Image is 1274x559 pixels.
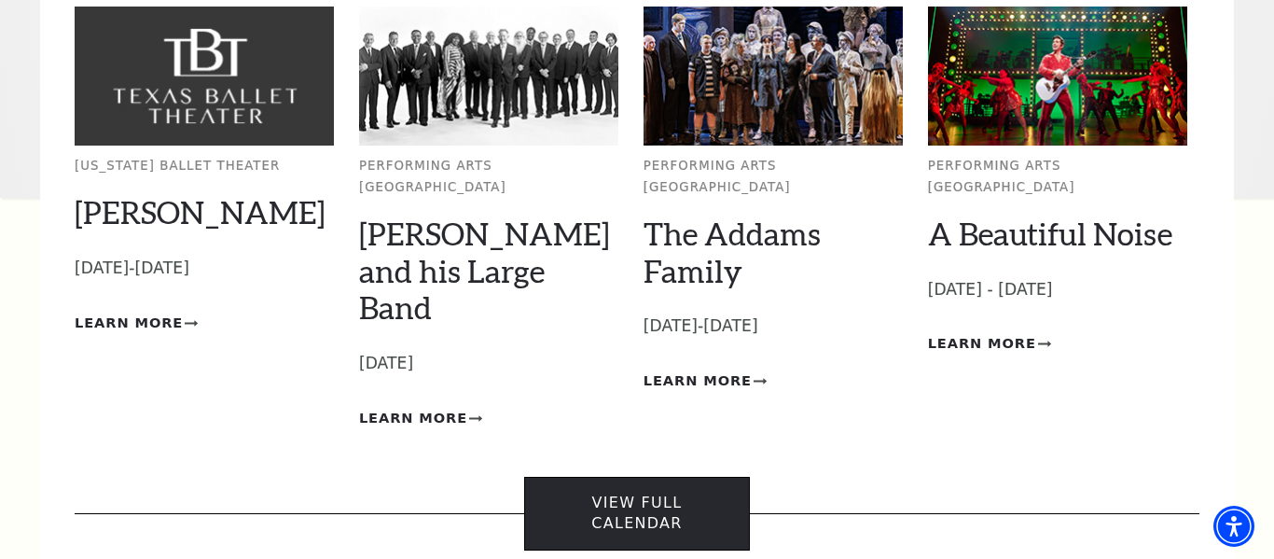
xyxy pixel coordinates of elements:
[928,7,1187,146] img: Performing Arts Fort Worth
[75,255,334,282] p: [DATE]-[DATE]
[928,332,1036,356] span: Learn More
[75,156,334,177] p: [US_STATE] Ballet Theater
[644,370,767,393] a: Learn More The Addams Family
[644,7,903,146] img: Performing Arts Fort Worth
[644,215,821,289] a: The Addams Family
[75,312,183,335] span: Learn More
[75,193,325,231] a: [PERSON_NAME]
[359,407,467,430] span: Learn More
[644,156,903,198] p: Performing Arts [GEOGRAPHIC_DATA]
[1213,506,1254,547] div: Accessibility Menu
[644,313,903,340] p: [DATE]-[DATE]
[359,350,618,377] p: [DATE]
[928,276,1187,303] p: [DATE] - [DATE]
[75,312,198,335] a: Learn More Peter Pan
[524,477,749,551] a: View Full Calendar
[359,215,610,327] a: [PERSON_NAME] and his Large Band
[359,156,618,198] p: Performing Arts [GEOGRAPHIC_DATA]
[644,370,752,393] span: Learn More
[359,407,482,430] a: Learn More Lyle Lovett and his Large Band
[928,215,1172,252] a: A Beautiful Noise
[359,7,618,146] img: Performing Arts Fort Worth
[928,332,1051,356] a: Learn More A Beautiful Noise
[75,7,334,146] img: Texas Ballet Theater
[928,156,1187,198] p: Performing Arts [GEOGRAPHIC_DATA]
